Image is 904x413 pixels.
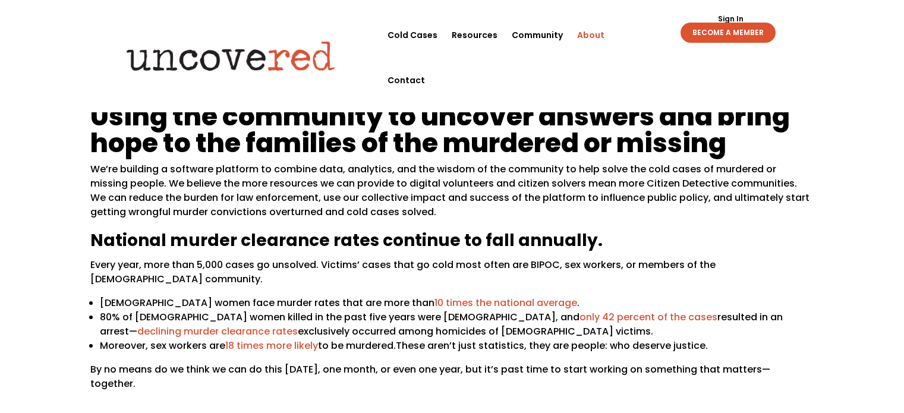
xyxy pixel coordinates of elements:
[396,339,708,352] span: These aren’t just statistics, they are people: who deserve justice.
[434,296,577,310] a: 10 times the national average
[388,58,425,103] a: Contact
[100,296,579,310] span: [DEMOGRAPHIC_DATA] women face murder rates that are more than .
[225,339,318,352] a: 18 times more likely
[100,310,783,338] span: 80% of [DEMOGRAPHIC_DATA] women killed in the past five years were [DEMOGRAPHIC_DATA], and result...
[137,324,298,338] a: declining murder clearance rates
[452,12,497,58] a: Resources
[90,258,716,286] span: Every year, more than 5,000 cases go unsolved. Victims’ cases that go cold most often are BIPOC, ...
[512,12,563,58] a: Community
[100,339,396,352] span: Moreover, sex workers are to be murdered.
[577,12,604,58] a: About
[90,229,603,252] span: National murder clearance rates continue to fall annually.
[711,15,750,23] a: Sign In
[90,362,770,390] span: By no means do we think we can do this [DATE], one month, or even one year, but it’s past time to...
[388,12,437,58] a: Cold Cases
[579,310,717,324] a: only 42 percent of the cases
[681,23,776,43] a: BECOME A MEMBER
[90,103,814,162] h1: Using the community to uncover answers and bring hope to the families of the murdered or missing
[90,162,814,229] p: We’re building a software platform to combine data, analytics, and the wisdom of the community to...
[116,33,345,79] img: Uncovered logo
